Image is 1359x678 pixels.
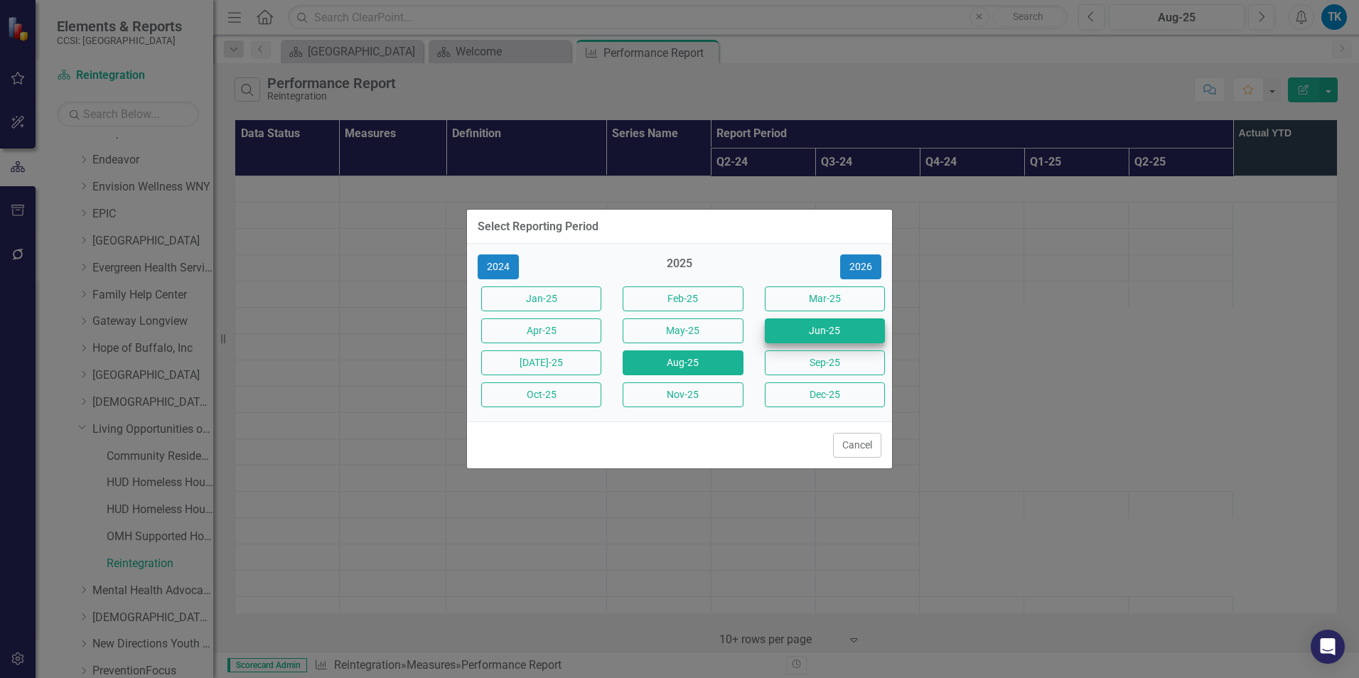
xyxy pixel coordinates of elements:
[833,433,881,458] button: Cancel
[481,350,601,375] button: [DATE]-25
[765,382,885,407] button: Dec-25
[481,382,601,407] button: Oct-25
[619,256,739,279] div: 2025
[840,254,881,279] button: 2026
[481,318,601,343] button: Apr-25
[478,254,519,279] button: 2024
[623,286,743,311] button: Feb-25
[623,382,743,407] button: Nov-25
[623,318,743,343] button: May-25
[765,318,885,343] button: Jun-25
[765,350,885,375] button: Sep-25
[623,350,743,375] button: Aug-25
[478,220,598,233] div: Select Reporting Period
[1311,630,1345,664] div: Open Intercom Messenger
[765,286,885,311] button: Mar-25
[481,286,601,311] button: Jan-25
